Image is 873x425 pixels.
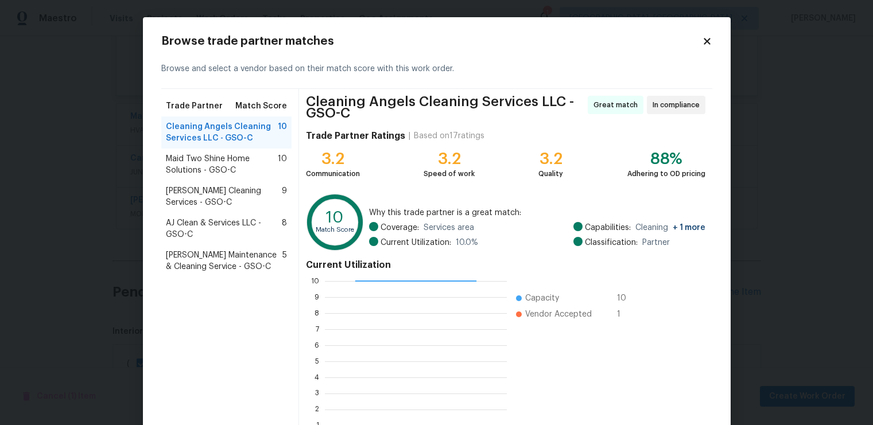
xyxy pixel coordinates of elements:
text: 5 [315,358,319,365]
div: 3.2 [538,153,563,165]
span: [PERSON_NAME] Cleaning Services - GSO-C [166,185,282,208]
span: [PERSON_NAME] Maintenance & Cleaning Service - GSO-C [166,249,283,272]
text: 2 [315,406,319,413]
h4: Current Utilization [306,259,705,271]
text: 8 [315,310,319,317]
span: AJ Clean & Services LLC - GSO-C [166,217,282,240]
div: Communication [306,168,360,180]
div: 3.2 [424,153,475,165]
div: 3.2 [306,153,360,165]
text: 10 [327,209,344,225]
div: | [405,130,414,142]
text: Match Score [316,227,355,233]
span: Trade Partner [166,100,223,112]
span: Vendor Accepted [525,309,592,320]
span: 1 [617,309,635,320]
span: Classification: [585,237,638,248]
span: Great match [593,99,642,111]
span: 10 [617,293,635,304]
div: Based on 17 ratings [414,130,484,142]
span: Match Score [235,100,287,112]
span: In compliance [653,99,704,111]
text: 4 [315,374,319,381]
span: 8 [282,217,287,240]
span: 10 [278,153,287,176]
h2: Browse trade partner matches [161,36,702,47]
text: 7 [316,326,319,333]
span: 5 [282,249,287,272]
span: + 1 more [673,224,705,232]
text: 3 [315,390,319,397]
span: Why this trade partner is a great match: [369,207,705,219]
span: Cleaning Angels Cleaning Services LLC - GSO-C [166,121,278,144]
span: 10.0 % [456,237,478,248]
div: Browse and select a vendor based on their match score with this work order. [161,49,712,89]
span: Cleaning Angels Cleaning Services LLC - GSO-C [306,96,584,119]
span: Current Utilization: [381,237,451,248]
span: 10 [278,121,287,144]
h4: Trade Partner Ratings [306,130,405,142]
span: Capabilities: [585,222,631,233]
div: 88% [627,153,705,165]
span: Coverage: [381,222,419,233]
span: Cleaning [635,222,705,233]
span: Partner [642,237,670,248]
text: 6 [315,342,319,349]
text: 9 [315,294,319,301]
span: 9 [282,185,287,208]
div: Quality [538,168,563,180]
div: Adhering to OD pricing [627,168,705,180]
text: 10 [311,278,319,284]
div: Speed of work [424,168,475,180]
span: Services area [424,222,474,233]
span: Capacity [525,293,559,304]
span: Maid Two Shine Home Solutions - GSO-C [166,153,278,176]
